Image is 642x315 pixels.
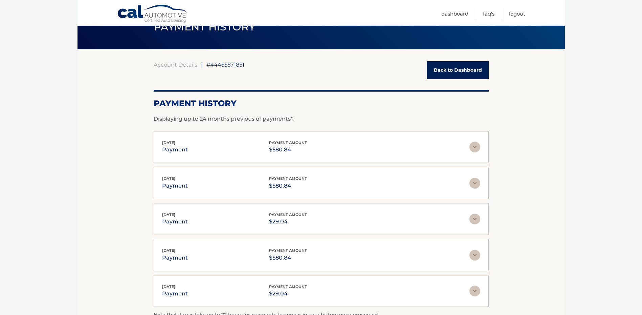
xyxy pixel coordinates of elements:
[162,181,188,191] p: payment
[162,217,188,226] p: payment
[162,176,175,181] span: [DATE]
[269,212,307,217] span: payment amount
[269,176,307,181] span: payment amount
[469,178,480,189] img: accordion-rest.svg
[269,140,307,145] span: payment amount
[206,61,244,68] span: #44455571851
[269,284,307,289] span: payment amount
[469,142,480,152] img: accordion-rest.svg
[269,289,307,298] p: $29.04
[117,4,188,24] a: Cal Automotive
[162,212,175,217] span: [DATE]
[269,217,307,226] p: $29.04
[509,8,525,19] a: Logout
[427,61,489,79] a: Back to Dashboard
[269,145,307,154] p: $580.84
[201,61,203,68] span: |
[162,289,188,298] p: payment
[154,61,197,68] a: Account Details
[269,181,307,191] p: $580.84
[469,214,480,224] img: accordion-rest.svg
[162,284,175,289] span: [DATE]
[154,115,489,123] p: Displaying up to 24 months previous of payments*.
[483,8,494,19] a: FAQ's
[162,248,175,253] span: [DATE]
[154,98,489,108] h2: Payment History
[154,21,256,33] span: PAYMENT HISTORY
[441,8,468,19] a: Dashboard
[469,286,480,296] img: accordion-rest.svg
[269,253,307,263] p: $580.84
[162,140,175,145] span: [DATE]
[162,145,188,154] p: payment
[162,253,188,263] p: payment
[469,250,480,261] img: accordion-rest.svg
[269,248,307,253] span: payment amount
